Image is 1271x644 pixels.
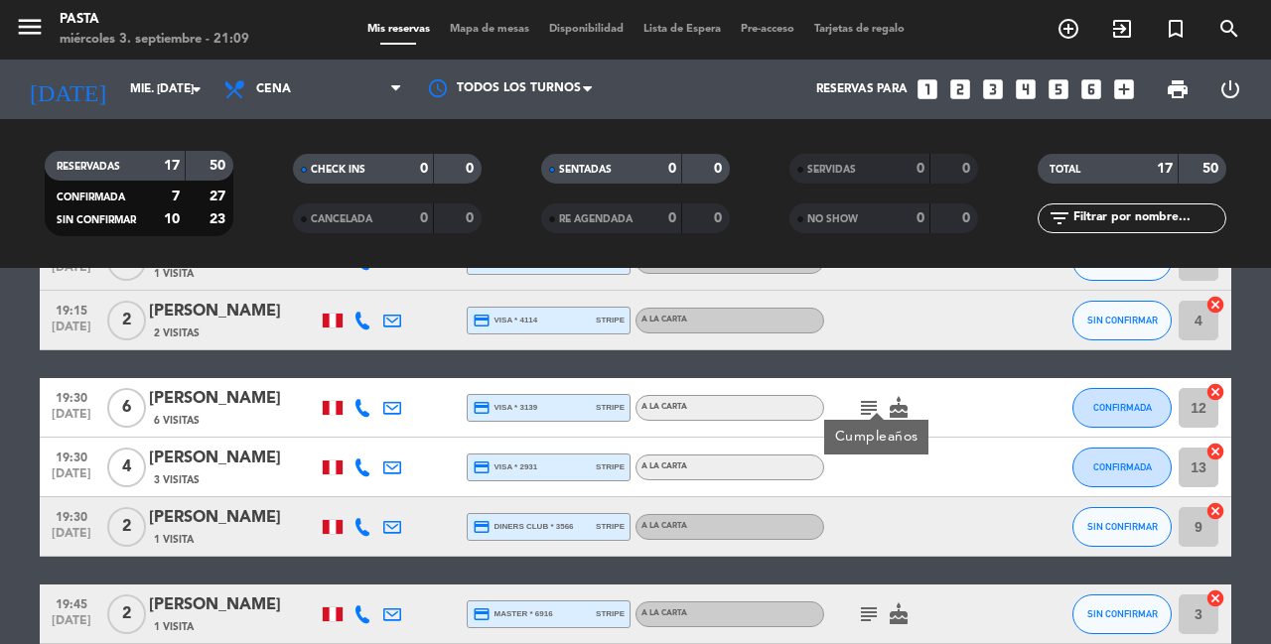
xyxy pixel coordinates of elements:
i: credit_card [473,312,491,329]
strong: 27 [210,190,229,203]
i: looks_3 [980,76,1006,102]
i: subject [857,396,881,420]
i: cancel [1205,442,1225,461]
span: visa * 4114 [473,312,537,329]
span: 2 [107,507,146,547]
i: looks_6 [1078,76,1104,102]
span: 1 Visita [154,266,194,282]
i: cancel [1205,501,1225,521]
span: CANCELADA [311,214,372,224]
div: [PERSON_NAME] [149,299,318,324]
i: cake [887,396,911,420]
span: A la carta [641,403,687,411]
span: Cena [256,82,291,96]
span: Mapa de mesas [440,24,539,35]
strong: 50 [1202,162,1222,176]
strong: 50 [210,159,229,173]
span: A la carta [641,462,687,470]
i: [DATE] [15,67,120,111]
span: Tarjetas de regalo [804,24,915,35]
span: CONFIRMADA [1093,402,1152,413]
span: A la carta [641,316,687,323]
i: menu [15,12,45,42]
strong: 0 [420,162,428,176]
i: looks_4 [1013,76,1039,102]
span: 19:15 [47,298,96,321]
i: looks_one [915,76,940,102]
strong: 17 [1157,162,1173,176]
strong: 10 [164,212,180,226]
span: SENTADAS [559,165,612,175]
strong: 17 [164,159,180,173]
i: cancel [1205,382,1225,402]
div: [PERSON_NAME] [149,446,318,471]
strong: 0 [466,211,478,225]
strong: 0 [714,162,726,176]
input: Filtrar por nombre... [1071,207,1225,229]
span: 6 Visitas [154,413,200,429]
i: filter_list [1048,206,1071,230]
span: Disponibilidad [539,24,634,35]
span: TOTAL [1050,165,1080,175]
span: visa * 3139 [473,399,537,417]
span: Reservas para [816,82,908,96]
strong: 0 [917,162,924,176]
i: looks_5 [1046,76,1071,102]
span: RE AGENDADA [559,214,633,224]
div: miércoles 3. septiembre - 21:09 [60,30,249,50]
span: [DATE] [47,261,96,284]
i: cancel [1205,295,1225,315]
span: stripe [596,460,625,473]
span: Pre-acceso [731,24,804,35]
i: search [1217,17,1241,41]
div: LOG OUT [1203,60,1256,119]
i: turned_in_not [1164,17,1188,41]
button: CONFIRMADA [1072,448,1172,487]
span: 19:30 [47,504,96,527]
span: [DATE] [47,467,96,490]
span: 19:30 [47,385,96,408]
strong: 0 [917,211,924,225]
span: SIN CONFIRMAR [1087,521,1158,532]
span: 6 [107,388,146,428]
span: Lista de Espera [634,24,731,35]
span: 19:45 [47,591,96,614]
i: add_box [1111,76,1137,102]
span: [DATE] [47,408,96,431]
span: NO SHOW [807,214,858,224]
span: 3 Visitas [154,472,200,488]
span: SIN CONFIRMAR [1087,608,1158,619]
span: 2 [107,301,146,340]
span: RESERVADAS [57,162,120,172]
span: 1 Visita [154,619,194,635]
i: cancel [1205,588,1225,608]
strong: 7 [172,190,180,203]
span: 1 Visita [154,532,194,548]
i: power_settings_new [1218,77,1242,101]
strong: 0 [714,211,726,225]
span: SIN CONFIRMAR [1087,315,1158,325]
strong: 0 [466,162,478,176]
button: CONFIRMADA [1072,388,1172,428]
div: Cumpleaños [835,427,918,448]
button: SIN CONFIRMAR [1072,507,1172,547]
i: subject [857,602,881,626]
span: SIN CONFIRMAR [57,215,136,225]
span: Mis reservas [357,24,440,35]
div: Pasta [60,10,249,30]
span: Diners Club * 3566 [473,518,574,536]
span: [DATE] [47,614,96,637]
span: [DATE] [47,527,96,550]
button: SIN CONFIRMAR [1072,301,1172,340]
strong: 0 [962,211,974,225]
i: looks_two [947,76,973,102]
span: [DATE] [47,321,96,343]
strong: 23 [210,212,229,226]
span: A la carta [641,609,687,617]
div: [PERSON_NAME] [149,505,318,531]
span: SERVIDAS [807,165,856,175]
strong: 0 [668,211,676,225]
span: A la carta [641,522,687,530]
strong: 0 [668,162,676,176]
i: cake [887,602,911,626]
